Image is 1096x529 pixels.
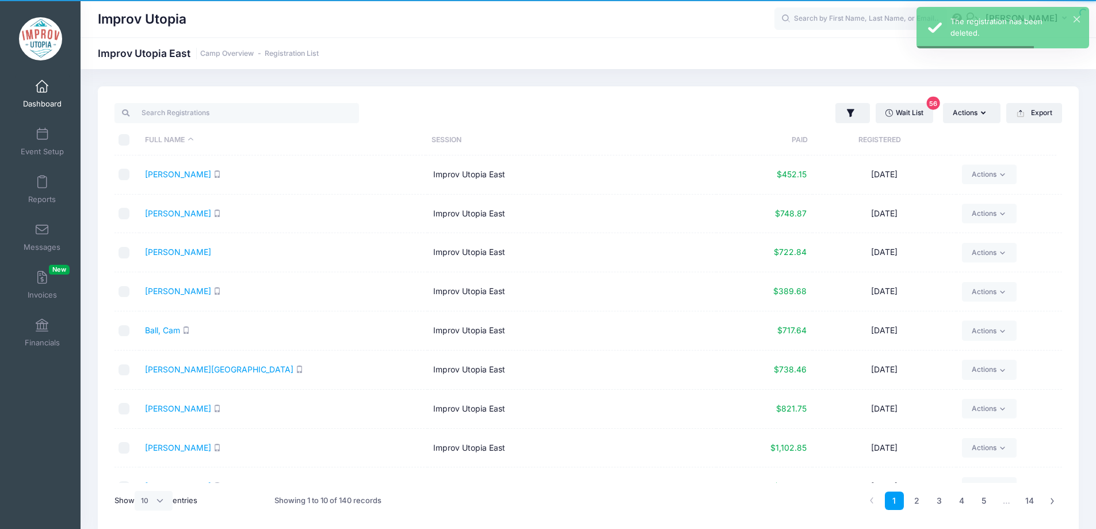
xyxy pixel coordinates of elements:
td: [DATE] [812,233,957,272]
i: SMS enabled [182,326,190,334]
span: Dashboard [23,99,62,109]
span: 56 [927,97,940,110]
a: Wait List56 [876,103,933,123]
span: New [49,265,70,275]
span: Event Setup [21,147,64,157]
td: [DATE] [812,195,957,234]
a: [PERSON_NAME] [145,443,211,452]
a: Camp Overview [200,50,254,58]
a: 1 [885,492,904,511]
select: Showentries [135,491,173,511]
td: [DATE] [812,467,957,507]
i: SMS enabled [296,366,303,373]
th: Session: activate to sort column ascending [426,125,712,155]
h1: Improv Utopia East [98,47,319,59]
div: The registration has been deleted. [950,16,1080,39]
a: Actions [962,399,1017,418]
a: Registration List [265,50,319,58]
td: Improv Utopia East [427,195,716,234]
a: Messages [15,217,70,257]
label: Show entries [114,491,197,511]
a: 3 [930,492,949,511]
input: Search by First Name, Last Name, or Email... [774,7,947,31]
i: SMS enabled [213,444,221,451]
a: 2 [907,492,926,511]
span: $1,102.85 [770,443,807,452]
td: Improv Utopia East [427,233,716,272]
a: Event Setup [15,121,70,162]
td: [DATE] [812,155,957,195]
td: Improv Utopia East [427,467,716,507]
a: [PERSON_NAME] [145,208,211,218]
td: [DATE] [812,429,957,468]
i: SMS enabled [213,482,221,490]
button: × [1074,16,1080,22]
span: $748.87 [775,208,807,218]
button: Export [1006,103,1062,123]
i: SMS enabled [213,405,221,412]
td: [DATE] [812,311,957,351]
td: Improv Utopia East [427,311,716,351]
button: [PERSON_NAME] [978,6,1079,32]
span: $821.75 [776,404,807,413]
a: 5 [975,492,994,511]
input: Search Registrations [114,103,359,123]
a: Ball, Cam [145,325,180,335]
a: Actions [962,243,1017,262]
a: InvoicesNew [15,265,70,305]
img: Improv Utopia [19,17,62,60]
a: Reports [15,169,70,210]
span: $452.15 [777,169,807,179]
span: $738.46 [774,364,807,374]
td: Improv Utopia East [427,390,716,429]
a: Actions [962,321,1017,340]
span: $717.64 [777,325,807,335]
span: $389.68 [773,286,807,296]
td: [DATE] [812,390,957,429]
i: SMS enabled [213,170,221,178]
div: Showing 1 to 10 of 140 records [274,488,381,514]
td: Improv Utopia East [427,272,716,311]
a: [PERSON_NAME] [145,404,211,413]
a: [PERSON_NAME][GEOGRAPHIC_DATA] [145,364,293,374]
span: Invoices [28,290,57,300]
span: Reports [28,195,56,204]
a: Actions [962,282,1017,302]
i: SMS enabled [213,210,221,217]
td: Improv Utopia East [427,351,716,390]
a: [PERSON_NAME] [145,481,211,491]
h1: Improv Utopia [98,6,186,32]
a: Actions [962,360,1017,379]
a: Financials [15,313,70,353]
a: Actions [962,204,1017,223]
a: [PERSON_NAME] [145,247,211,257]
a: Actions [962,438,1017,458]
button: Actions [943,103,1000,123]
a: Actions [962,477,1017,497]
td: Improv Utopia East [427,429,716,468]
a: Dashboard [15,74,70,114]
a: [PERSON_NAME] [145,286,211,296]
th: Registered: activate to sort column ascending [808,125,951,155]
span: Messages [24,242,60,252]
a: 14 [1019,492,1040,511]
a: 4 [952,492,971,511]
span: $722.84 [774,247,807,257]
a: Actions [962,165,1017,184]
span: Financials [25,338,60,348]
span: $764.49 [774,481,807,491]
a: [PERSON_NAME] [145,169,211,179]
i: SMS enabled [213,287,221,295]
td: Improv Utopia East [427,155,716,195]
th: Paid: activate to sort column ascending [712,125,808,155]
td: [DATE] [812,272,957,311]
th: Full Name: activate to sort column descending [139,125,426,155]
td: [DATE] [812,351,957,390]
